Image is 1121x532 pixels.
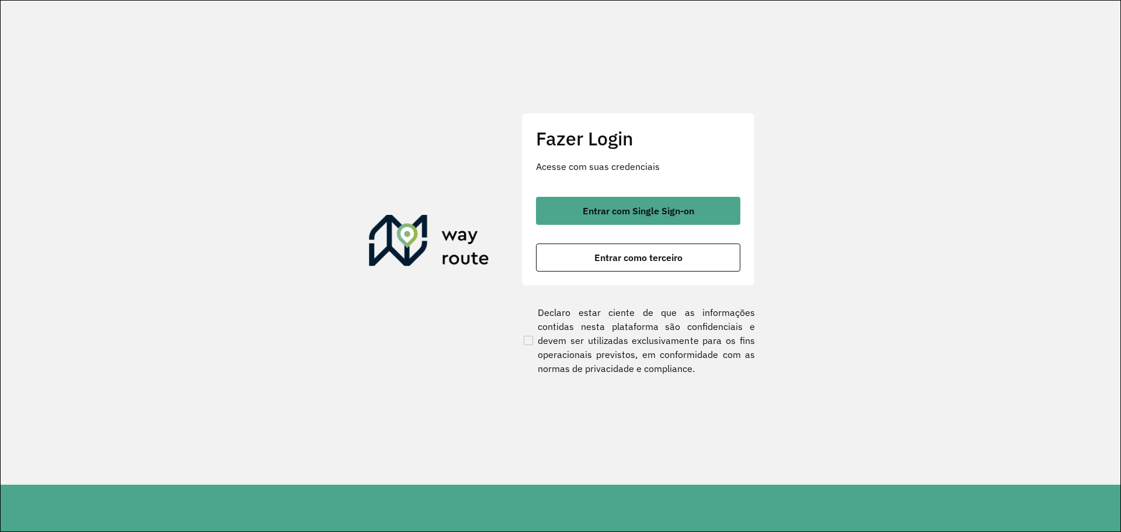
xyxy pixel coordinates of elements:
img: Roteirizador AmbevTech [369,215,489,271]
button: button [536,197,740,225]
label: Declaro estar ciente de que as informações contidas nesta plataforma são confidenciais e devem se... [521,305,755,375]
button: button [536,244,740,272]
span: Entrar como terceiro [594,253,683,262]
span: Entrar com Single Sign-on [583,206,694,215]
p: Acesse com suas credenciais [536,159,740,173]
h2: Fazer Login [536,127,740,149]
